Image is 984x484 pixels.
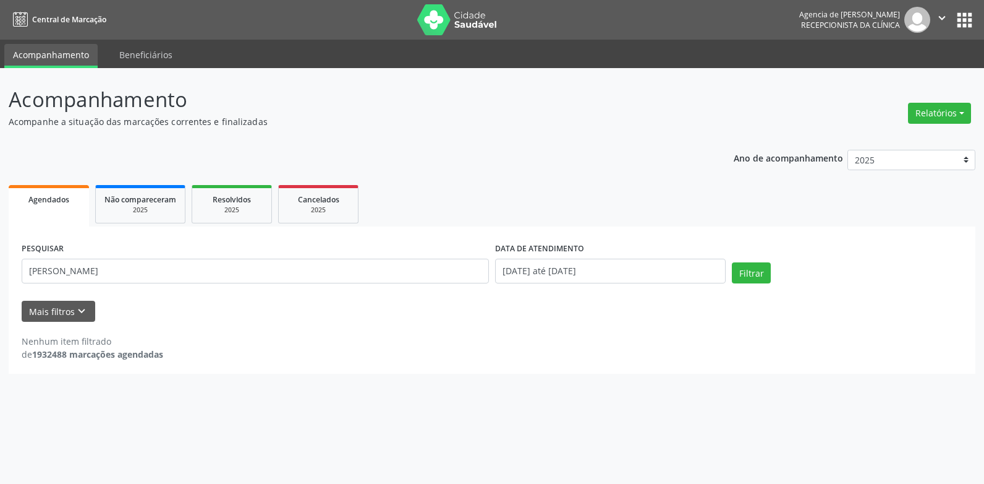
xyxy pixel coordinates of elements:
p: Acompanhe a situação das marcações correntes e finalizadas [9,115,685,128]
a: Central de Marcação [9,9,106,30]
div: 2025 [104,205,176,215]
a: Acompanhamento [4,44,98,68]
span: Cancelados [298,194,339,205]
strong: 1932488 marcações agendadas [32,348,163,360]
button:  [930,7,954,33]
div: Nenhum item filtrado [22,335,163,348]
span: Não compareceram [104,194,176,205]
p: Ano de acompanhamento [734,150,843,165]
button: Relatórios [908,103,971,124]
div: de [22,348,163,361]
span: Recepcionista da clínica [801,20,900,30]
span: Agendados [28,194,69,205]
input: Selecione um intervalo [495,259,726,283]
label: PESQUISAR [22,240,64,259]
div: Agencia de [PERSON_NAME] [799,9,900,20]
a: Beneficiários [111,44,181,66]
button: Filtrar [732,262,771,283]
i: keyboard_arrow_down [75,305,88,318]
label: DATA DE ATENDIMENTO [495,240,584,259]
div: 2025 [201,205,263,215]
i:  [935,11,949,25]
p: Acompanhamento [9,84,685,115]
span: Central de Marcação [32,14,106,25]
input: Nome, código do beneficiário ou CPF [22,259,489,283]
button: apps [954,9,975,31]
button: Mais filtroskeyboard_arrow_down [22,301,95,322]
img: img [904,7,930,33]
div: 2025 [287,205,349,215]
span: Resolvidos [213,194,251,205]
